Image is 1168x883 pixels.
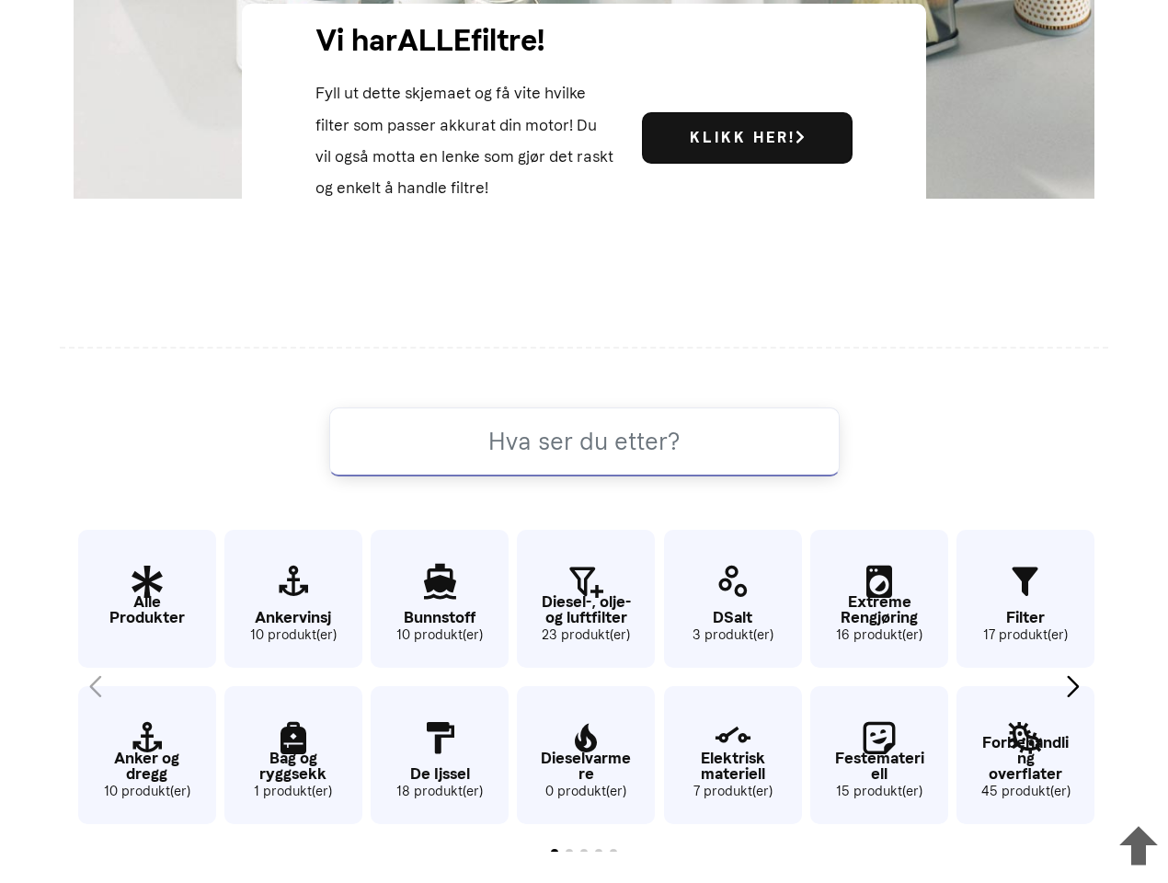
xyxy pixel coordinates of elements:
small: 18 produkt(er) [371,782,509,802]
a: Filter 17 produkt(er) [956,530,1094,668]
div: 9 / 62 [659,521,801,672]
a: Bag og ryggsekk 1 produkt(er) [224,686,362,824]
a: Dieselvarmere 0 produkt(er) [517,686,655,824]
a: DSalt 3 produkt(er) [664,530,802,668]
p: Fyll ut dette skjemaet og få vite hvilke filter som passer akkurat din motor! Du vil også motta e... [315,77,614,203]
p: Alle Produkter [78,594,216,625]
b: Klikk her! [690,129,805,146]
a: Ankervinsj 10 produkt(er) [224,530,362,668]
p: De Ijssel [371,766,509,782]
p: Bunnstoff [371,610,509,625]
a: Anker og dregg 10 produkt(er) [78,686,216,824]
h3: Vi har filtre! [315,18,614,63]
p: Festemateriell [810,751,948,782]
span: Go to slide 3 [580,849,588,856]
p: Anker og dregg [78,751,216,782]
div: 7 / 62 [513,521,655,672]
p: Bag og ryggsekk [224,751,362,782]
p: Filter [956,610,1094,625]
input: Hva ser du etter? [329,407,840,476]
small: 1 produkt(er) [224,782,362,802]
a: De Ijssel 18 produkt(er) [371,686,509,824]
div: 2 / 62 [74,677,215,829]
div: 4 / 62 [220,677,361,829]
a: Forbehandling overflater 45 produkt(er) [956,686,1094,824]
small: 0 produkt(er) [517,782,655,802]
div: Next slide [1060,666,1085,706]
small: 10 produkt(er) [78,782,216,802]
p: Ankervinsj [224,610,362,625]
span: Go to slide 2 [566,849,573,856]
a: Elektrisk materiell 7 produkt(er) [664,686,802,824]
div: 3 / 62 [220,521,361,672]
a: Bunnstoff 10 produkt(er) [371,530,509,668]
span: Go to slide 1 [551,849,558,856]
p: Diesel-, olje- og luftfilter [517,594,655,625]
div: 14 / 62 [953,677,1094,829]
p: DSalt [664,610,802,625]
p: Dieselvarmere [517,751,655,782]
span: ALLE [397,23,471,58]
div: 5 / 62 [367,521,509,672]
span: Go to slide 4 [595,849,602,856]
p: Forbehandling overflater [956,735,1094,782]
small: 17 produkt(er) [956,625,1094,646]
p: Elektrisk materiell [664,751,802,782]
div: 10 / 62 [659,677,801,829]
a: Klikk her! [642,112,853,164]
small: 10 produkt(er) [371,625,509,646]
small: 23 produkt(er) [517,625,655,646]
span: Go to slide 5 [610,849,617,856]
a: Diesel-, olje- og luftfilter 23 produkt(er) [517,530,655,668]
small: 45 produkt(er) [956,782,1094,802]
a: Extreme Rengjøring 16 produkt(er) [810,530,948,668]
small: 3 produkt(er) [664,625,802,646]
div: 8 / 62 [513,677,655,829]
p: Extreme Rengjøring [810,594,948,625]
a: Festemateriell 15 produkt(er) [810,686,948,824]
div: 13 / 62 [953,521,1094,672]
small: 16 produkt(er) [810,625,948,646]
small: 15 produkt(er) [810,782,948,802]
div: 6 / 62 [367,677,509,829]
div: 12 / 62 [806,677,947,829]
a: Alle Produkter [78,530,216,668]
div: 11 / 62 [806,521,947,672]
small: 10 produkt(er) [224,625,362,646]
small: 7 produkt(er) [664,782,802,802]
div: 1 / 62 [74,521,215,672]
